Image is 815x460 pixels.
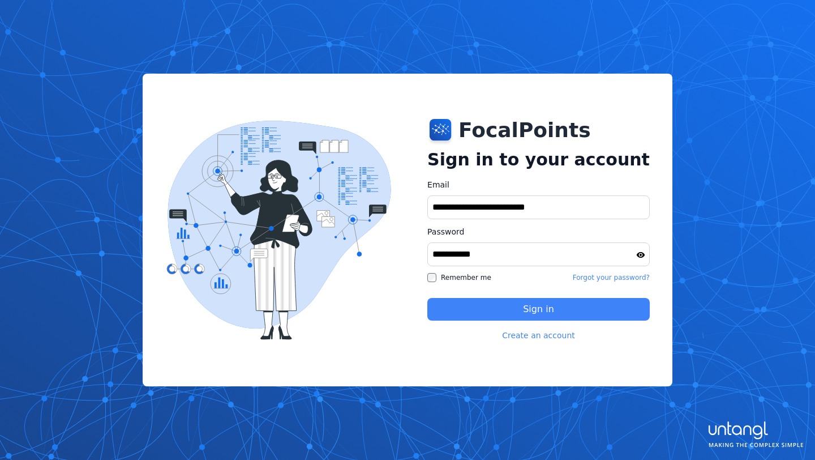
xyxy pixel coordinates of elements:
[427,273,436,282] input: Remember me
[427,298,650,321] button: Sign in
[427,273,491,282] label: Remember me
[427,226,650,238] label: Password
[502,330,575,341] a: Create an account
[427,179,650,191] label: Email
[458,119,591,142] h1: FocalPoints
[427,150,650,170] h2: Sign in to your account
[573,273,650,282] a: Forgot your password?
